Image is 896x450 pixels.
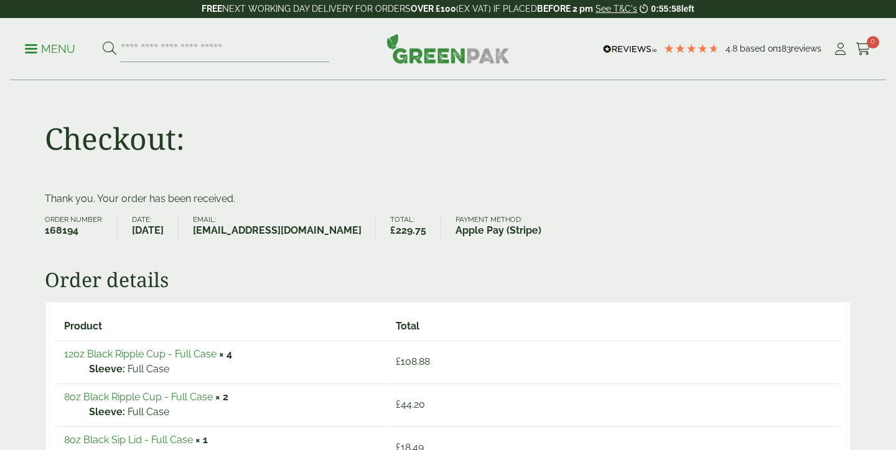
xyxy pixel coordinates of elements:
strong: × 2 [215,391,228,403]
a: 8oz Black Ripple Cup - Full Case [64,391,213,403]
strong: 168194 [45,223,103,238]
h1: Checkout: [45,121,185,157]
a: 12oz Black Ripple Cup - Full Case [64,348,217,360]
div: 4.79 Stars [663,43,719,54]
img: REVIEWS.io [603,45,657,53]
span: reviews [791,44,821,53]
span: 183 [778,44,791,53]
bdi: 229.75 [390,224,426,236]
li: Payment method: [455,216,556,238]
strong: BEFORE 2 pm [537,4,593,14]
span: 4.8 [726,44,740,53]
li: Total: [390,216,441,238]
span: 0:55:58 [651,4,681,14]
strong: FREE [202,4,222,14]
strong: [EMAIL_ADDRESS][DOMAIN_NAME] [193,223,362,238]
strong: [DATE] [132,223,164,238]
img: GreenPak Supplies [386,34,510,63]
span: 0 [867,36,879,48]
a: 0 [856,40,871,58]
a: See T&C's [595,4,637,14]
span: £ [396,398,401,410]
bdi: 44.20 [396,398,425,410]
h2: Order details [45,268,851,292]
strong: Apple Pay (Stripe) [455,223,541,238]
p: Menu [25,42,75,57]
li: Date: [132,216,179,238]
th: Total [388,313,839,339]
i: Cart [856,43,871,55]
a: Menu [25,42,75,54]
i: My Account [833,43,848,55]
strong: × 1 [195,434,208,446]
strong: OVER £100 [411,4,456,14]
strong: Sleeve: [89,362,125,377]
span: left [681,4,694,14]
p: Full Case [89,362,380,377]
li: Email: [193,216,376,238]
span: Based on [740,44,778,53]
li: Order number: [45,216,118,238]
strong: Sleeve: [89,405,125,420]
span: £ [396,356,401,367]
th: Product [57,313,387,339]
span: £ [390,224,396,236]
p: Full Case [89,405,380,420]
p: Thank you. Your order has been received. [45,191,851,206]
strong: × 4 [219,348,232,360]
bdi: 108.88 [396,356,430,367]
a: 8oz Black Sip Lid - Full Case [64,434,193,446]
